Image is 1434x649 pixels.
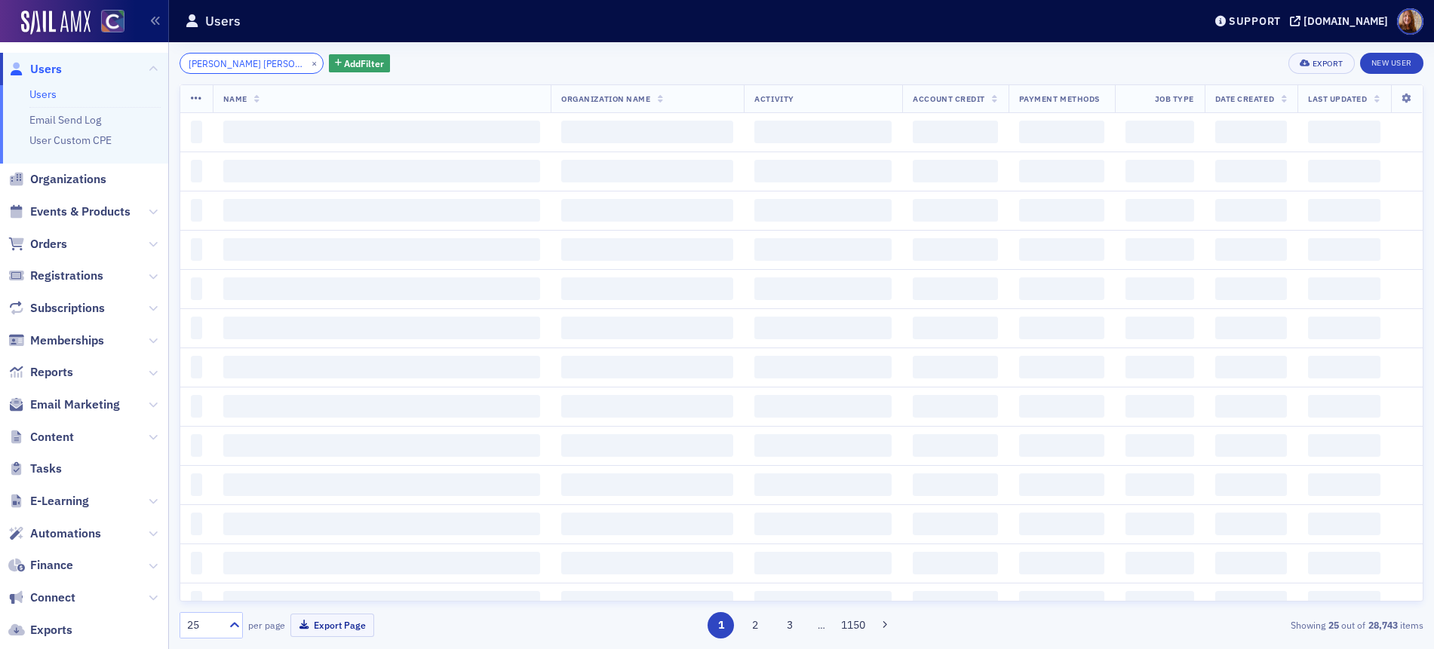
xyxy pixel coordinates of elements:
span: ‌ [1019,356,1104,378]
span: ‌ [223,356,541,378]
span: ‌ [913,121,997,143]
span: ‌ [1308,121,1380,143]
span: ‌ [754,199,892,222]
span: ‌ [1308,473,1380,496]
span: ‌ [1308,238,1380,261]
button: Export Page [290,614,374,637]
span: Reports [30,364,73,381]
button: 1150 [840,612,866,638]
a: Finance [8,557,73,574]
span: ‌ [1308,552,1380,574]
span: ‌ [754,395,892,418]
span: ‌ [1019,238,1104,261]
span: ‌ [561,552,733,574]
span: ‌ [1215,513,1287,535]
span: ‌ [1308,277,1380,300]
span: ‌ [223,317,541,339]
button: × [308,56,321,69]
span: ‌ [1215,473,1287,496]
span: ‌ [754,473,892,496]
span: ‌ [223,513,541,535]
span: ‌ [1125,121,1194,143]
button: 1 [708,612,734,638]
span: ‌ [913,473,997,496]
a: Organizations [8,171,106,188]
span: E-Learning [30,493,89,510]
a: Users [29,87,57,101]
button: AddFilter [329,54,391,73]
span: ‌ [191,160,202,182]
span: Email Marketing [30,396,120,413]
a: Subscriptions [8,300,105,317]
a: Memberships [8,332,104,349]
span: ‌ [913,513,997,535]
span: Activity [754,93,794,104]
span: ‌ [223,121,541,143]
span: ‌ [223,199,541,222]
div: [DOMAIN_NAME] [1303,14,1388,28]
span: ‌ [191,434,202,457]
span: ‌ [223,434,541,457]
span: Account Credit [913,93,984,104]
button: 2 [742,612,769,638]
span: Subscriptions [30,300,105,317]
span: ‌ [913,395,997,418]
a: Content [8,429,74,445]
span: ‌ [1125,356,1194,378]
span: ‌ [913,199,997,222]
span: Organizations [30,171,106,188]
span: ‌ [1019,199,1104,222]
span: Last Updated [1308,93,1367,104]
span: Connect [30,589,75,606]
span: ‌ [561,160,733,182]
button: Export [1288,53,1354,74]
span: ‌ [191,591,202,614]
span: ‌ [223,277,541,300]
span: Users [30,61,62,78]
div: 25 [187,617,220,633]
a: Tasks [8,461,62,477]
a: View Homepage [91,10,124,35]
span: ‌ [1215,160,1287,182]
span: ‌ [561,199,733,222]
span: Events & Products [30,204,131,220]
strong: 28,743 [1365,618,1400,632]
span: ‌ [191,238,202,261]
span: ‌ [561,356,733,378]
span: ‌ [1125,395,1194,418]
a: Email Send Log [29,113,101,127]
span: ‌ [1019,317,1104,339]
a: Automations [8,525,101,542]
span: ‌ [1019,513,1104,535]
span: ‌ [1308,317,1380,339]
span: ‌ [191,513,202,535]
span: ‌ [1125,160,1194,182]
span: ‌ [1215,277,1287,300]
span: ‌ [561,317,733,339]
span: ‌ [913,238,997,261]
span: ‌ [1019,277,1104,300]
span: Tasks [30,461,62,477]
span: ‌ [191,552,202,574]
span: ‌ [191,395,202,418]
span: ‌ [191,121,202,143]
span: Content [30,429,74,445]
span: ‌ [223,552,541,574]
a: Exports [8,622,72,638]
span: ‌ [1019,473,1104,496]
span: ‌ [1215,199,1287,222]
span: ‌ [191,356,202,378]
span: Name [223,93,247,104]
input: Search… [180,53,324,74]
span: ‌ [1125,552,1194,574]
span: ‌ [561,434,733,457]
span: ‌ [223,395,541,418]
span: ‌ [223,238,541,261]
span: ‌ [561,395,733,418]
span: ‌ [1125,434,1194,457]
span: ‌ [561,513,733,535]
span: ‌ [1215,591,1287,614]
span: ‌ [1019,434,1104,457]
span: ‌ [754,160,892,182]
a: SailAMX [21,11,91,35]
